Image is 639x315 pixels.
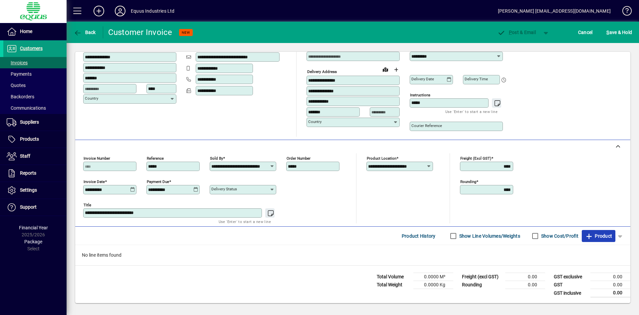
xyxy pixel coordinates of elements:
[210,156,223,161] mat-label: Sold by
[550,273,590,281] td: GST exclusive
[20,136,39,142] span: Products
[3,23,67,40] a: Home
[391,64,401,75] button: Choose address
[19,225,48,230] span: Financial Year
[308,119,321,124] mat-label: Country
[147,156,164,161] mat-label: Reference
[24,239,42,244] span: Package
[20,29,32,34] span: Home
[3,91,67,102] a: Backorders
[617,1,631,23] a: Knowledge Base
[20,170,36,176] span: Reports
[20,46,43,51] span: Customers
[84,203,91,207] mat-label: Title
[20,204,37,210] span: Support
[3,148,67,165] a: Staff
[88,5,109,17] button: Add
[460,156,491,161] mat-label: Freight (excl GST)
[72,26,98,38] button: Back
[108,27,172,38] div: Customer Invoice
[606,30,609,35] span: S
[576,26,594,38] button: Cancel
[505,273,545,281] td: 0.00
[3,199,67,216] a: Support
[411,77,434,81] mat-label: Delivery date
[410,93,430,97] mat-label: Instructions
[459,281,505,289] td: Rounding
[3,80,67,91] a: Quotes
[402,231,436,241] span: Product History
[3,165,67,182] a: Reports
[411,123,442,128] mat-label: Courier Reference
[74,30,96,35] span: Back
[458,233,520,239] label: Show Line Volumes/Weights
[509,30,512,35] span: P
[585,231,612,241] span: Product
[182,30,190,35] span: NEW
[3,114,67,131] a: Suppliers
[109,5,131,17] button: Profile
[75,245,630,265] div: No line items found
[582,230,615,242] button: Product
[219,218,271,225] mat-hint: Use 'Enter' to start a new line
[445,108,498,115] mat-hint: Use 'Enter' to start a new line
[373,281,413,289] td: Total Weight
[3,102,67,114] a: Communications
[84,156,110,161] mat-label: Invoice number
[131,6,175,16] div: Equus Industries Ltd
[373,273,413,281] td: Total Volume
[211,187,237,191] mat-label: Delivery status
[413,273,453,281] td: 0.0000 M³
[494,26,539,38] button: Post & Email
[497,30,536,35] span: ost & Email
[167,41,178,52] button: Copy to Delivery address
[85,96,98,101] mat-label: Country
[590,281,630,289] td: 0.00
[3,182,67,199] a: Settings
[590,273,630,281] td: 0.00
[590,289,630,297] td: 0.00
[3,68,67,80] a: Payments
[20,187,37,193] span: Settings
[550,289,590,297] td: GST inclusive
[67,26,103,38] app-page-header-button: Back
[605,26,634,38] button: Save & Hold
[540,233,578,239] label: Show Cost/Profit
[465,77,488,81] mat-label: Delivery time
[287,156,311,161] mat-label: Order number
[20,153,30,159] span: Staff
[606,27,632,38] span: ave & Hold
[84,179,105,184] mat-label: Invoice date
[7,60,28,65] span: Invoices
[498,6,611,16] div: [PERSON_NAME] [EMAIL_ADDRESS][DOMAIN_NAME]
[505,281,545,289] td: 0.00
[3,57,67,68] a: Invoices
[7,94,34,99] span: Backorders
[147,179,169,184] mat-label: Payment due
[578,27,593,38] span: Cancel
[459,273,505,281] td: Freight (excl GST)
[3,131,67,148] a: Products
[7,105,46,111] span: Communications
[7,83,26,88] span: Quotes
[399,230,438,242] button: Product History
[7,71,32,77] span: Payments
[460,179,476,184] mat-label: Rounding
[550,281,590,289] td: GST
[367,156,396,161] mat-label: Product location
[380,64,391,75] a: View on map
[20,119,39,125] span: Suppliers
[413,281,453,289] td: 0.0000 Kg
